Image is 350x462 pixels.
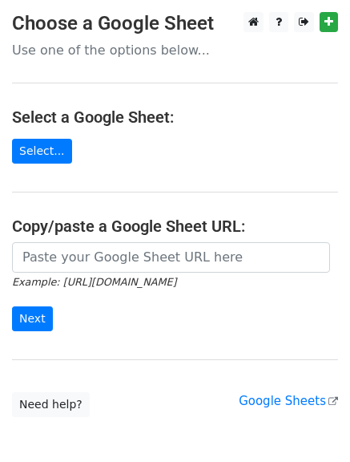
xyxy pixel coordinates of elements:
[12,12,338,35] h3: Choose a Google Sheet
[12,139,72,164] a: Select...
[12,107,338,127] h4: Select a Google Sheet:
[12,42,338,59] p: Use one of the options below...
[12,306,53,331] input: Next
[239,394,338,408] a: Google Sheets
[12,392,90,417] a: Need help?
[12,217,338,236] h4: Copy/paste a Google Sheet URL:
[12,242,330,273] input: Paste your Google Sheet URL here
[12,276,176,288] small: Example: [URL][DOMAIN_NAME]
